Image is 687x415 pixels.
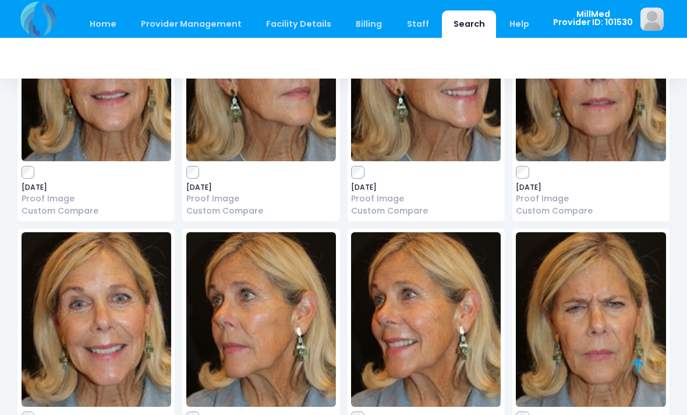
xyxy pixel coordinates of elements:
[345,10,394,38] a: Billing
[553,10,633,27] span: MillMed Provider ID: 101530
[129,10,253,38] a: Provider Management
[22,232,171,407] img: image
[516,184,665,191] span: [DATE]
[351,184,501,191] span: [DATE]
[351,205,501,217] a: Custom Compare
[395,10,440,38] a: Staff
[22,193,171,205] a: Proof Image
[640,8,664,31] img: image
[255,10,343,38] a: Facility Details
[351,232,501,407] img: image
[498,10,541,38] a: Help
[186,232,336,407] img: image
[186,193,336,205] a: Proof Image
[22,205,171,217] a: Custom Compare
[186,184,336,191] span: [DATE]
[351,193,501,205] a: Proof Image
[22,184,171,191] span: [DATE]
[78,10,128,38] a: Home
[516,232,665,407] img: image
[516,205,665,217] a: Custom Compare
[442,10,496,38] a: Search
[186,205,336,217] a: Custom Compare
[516,193,665,205] a: Proof Image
